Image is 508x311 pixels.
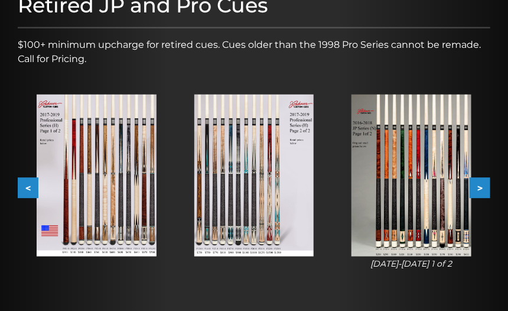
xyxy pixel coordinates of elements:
button: > [470,178,490,199]
p: $100+ minimum upcharge for retired cues. Cues older than the 1998 Pro Series cannot be remade. Ca... [18,38,490,66]
i: [DATE]-[DATE] 1 of 2 [370,258,452,269]
button: < [18,178,38,199]
div: Carousel Navigation [18,178,490,199]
